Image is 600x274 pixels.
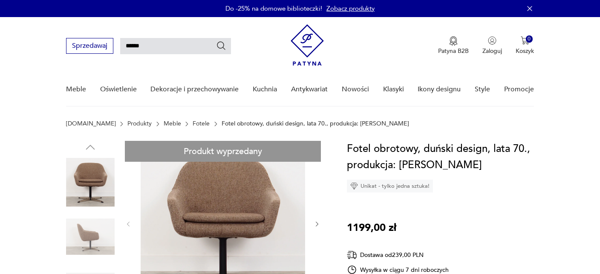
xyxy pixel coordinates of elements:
[475,73,490,106] a: Style
[504,73,534,106] a: Promocje
[216,41,226,51] button: Szukaj
[66,120,116,127] a: [DOMAIN_NAME]
[438,36,469,55] a: Ikona medaluPatyna B2B
[291,24,324,66] img: Patyna - sklep z meblami i dekoracjami vintage
[193,120,210,127] a: Fotele
[482,36,502,55] button: Zaloguj
[347,250,449,260] div: Dostawa od 239,00 PLN
[100,73,137,106] a: Oświetlenie
[347,220,396,236] p: 1199,00 zł
[326,4,375,13] a: Zobacz produkty
[150,73,239,106] a: Dekoracje i przechowywanie
[291,73,328,106] a: Antykwariat
[342,73,369,106] a: Nowości
[383,73,404,106] a: Klasyki
[66,73,86,106] a: Meble
[516,47,534,55] p: Koszyk
[482,47,502,55] p: Zaloguj
[66,158,115,207] img: Zdjęcie produktu Fotel obrotowy, duński design, lata 70., produkcja: Dania
[66,44,113,50] a: Sprzedawaj
[66,38,113,54] button: Sprzedawaj
[164,120,181,127] a: Meble
[449,36,458,46] img: Ikona medalu
[350,182,358,190] img: Ikona diamentu
[347,141,534,173] h1: Fotel obrotowy, duński design, lata 70., produkcja: [PERSON_NAME]
[418,73,461,106] a: Ikony designu
[253,73,277,106] a: Kuchnia
[488,36,496,45] img: Ikonka użytkownika
[225,4,322,13] p: Do -25% na domowe biblioteczki!
[438,36,469,55] button: Patyna B2B
[526,35,533,43] div: 0
[125,141,321,162] div: Produkt wyprzedany
[516,36,534,55] button: 0Koszyk
[66,213,115,261] img: Zdjęcie produktu Fotel obrotowy, duński design, lata 70., produkcja: Dania
[127,120,152,127] a: Produkty
[347,250,357,260] img: Ikona dostawy
[521,36,529,45] img: Ikona koszyka
[222,120,409,127] p: Fotel obrotowy, duński design, lata 70., produkcja: [PERSON_NAME]
[438,47,469,55] p: Patyna B2B
[347,180,433,192] div: Unikat - tylko jedna sztuka!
